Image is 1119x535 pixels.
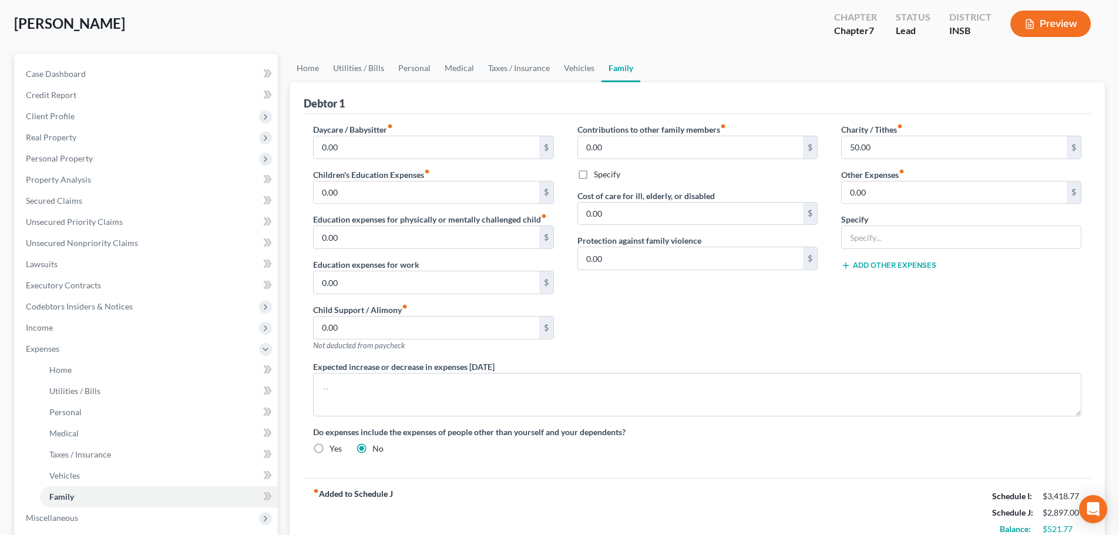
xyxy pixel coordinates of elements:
[314,181,539,204] input: --
[899,169,905,174] i: fiber_manual_record
[26,196,82,206] span: Secured Claims
[16,190,278,211] a: Secured Claims
[539,317,553,339] div: $
[594,169,620,180] label: Specify
[841,123,903,136] label: Charity / Tithes
[313,361,495,373] label: Expected increase or decrease in expenses [DATE]
[16,233,278,254] a: Unsecured Nonpriority Claims
[40,381,278,402] a: Utilities / Bills
[834,24,877,38] div: Chapter
[16,211,278,233] a: Unsecured Priority Claims
[26,132,76,142] span: Real Property
[869,25,874,36] span: 7
[26,153,93,163] span: Personal Property
[842,181,1067,204] input: --
[49,492,74,502] span: Family
[313,213,547,226] label: Education expenses for physically or mentally challenged child
[578,136,803,159] input: --
[539,136,553,159] div: $
[16,169,278,190] a: Property Analysis
[842,136,1067,159] input: --
[26,301,133,311] span: Codebtors Insiders & Notices
[49,407,82,417] span: Personal
[841,169,905,181] label: Other Expenses
[539,181,553,204] div: $
[1067,181,1081,204] div: $
[26,259,58,269] span: Lawsuits
[438,54,481,82] a: Medical
[803,136,817,159] div: $
[578,203,803,225] input: --
[49,428,79,438] span: Medical
[14,15,125,32] span: [PERSON_NAME]
[949,11,992,24] div: District
[577,123,726,136] label: Contributions to other family members
[402,304,408,309] i: fiber_manual_record
[1067,136,1081,159] div: $
[1043,490,1081,502] div: $3,418.77
[49,449,111,459] span: Taxes / Insurance
[313,258,419,271] label: Education expenses for work
[577,234,701,247] label: Protection against family violence
[1043,507,1081,519] div: $2,897.00
[16,63,278,85] a: Case Dashboard
[330,443,342,455] label: Yes
[314,271,539,294] input: --
[834,11,877,24] div: Chapter
[1000,524,1031,534] strong: Balance:
[539,271,553,294] div: $
[803,247,817,270] div: $
[314,136,539,159] input: --
[314,317,539,339] input: --
[40,423,278,444] a: Medical
[16,85,278,106] a: Credit Report
[372,443,384,455] label: No
[720,123,726,129] i: fiber_manual_record
[1079,495,1107,523] div: Open Intercom Messenger
[26,174,91,184] span: Property Analysis
[557,54,601,82] a: Vehicles
[40,465,278,486] a: Vehicles
[49,365,72,375] span: Home
[391,54,438,82] a: Personal
[949,24,992,38] div: INSB
[896,24,930,38] div: Lead
[26,217,123,227] span: Unsecured Priority Claims
[842,226,1081,248] input: Specify...
[26,280,101,290] span: Executory Contracts
[16,275,278,296] a: Executory Contracts
[26,238,138,248] span: Unsecured Nonpriority Claims
[897,123,903,129] i: fiber_manual_record
[314,226,539,248] input: --
[803,203,817,225] div: $
[26,322,53,332] span: Income
[26,69,86,79] span: Case Dashboard
[577,190,715,202] label: Cost of care for ill, elderly, or disabled
[49,386,100,396] span: Utilities / Bills
[841,261,936,270] button: Add Other Expenses
[304,96,345,110] div: Debtor 1
[313,169,430,181] label: Children's Education Expenses
[424,169,430,174] i: fiber_manual_record
[26,90,76,100] span: Credit Report
[541,213,547,219] i: fiber_manual_record
[313,304,408,316] label: Child Support / Alimony
[387,123,393,129] i: fiber_manual_record
[539,226,553,248] div: $
[40,359,278,381] a: Home
[313,488,319,494] i: fiber_manual_record
[1010,11,1091,37] button: Preview
[26,111,75,121] span: Client Profile
[40,402,278,423] a: Personal
[578,247,803,270] input: --
[313,341,405,350] span: Not deducted from paycheck
[992,491,1032,501] strong: Schedule I:
[16,254,278,275] a: Lawsuits
[313,426,1081,438] label: Do expenses include the expenses of people other than yourself and your dependents?
[290,54,326,82] a: Home
[313,123,393,136] label: Daycare / Babysitter
[26,344,59,354] span: Expenses
[841,213,868,226] label: Specify
[992,507,1033,517] strong: Schedule J:
[896,11,930,24] div: Status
